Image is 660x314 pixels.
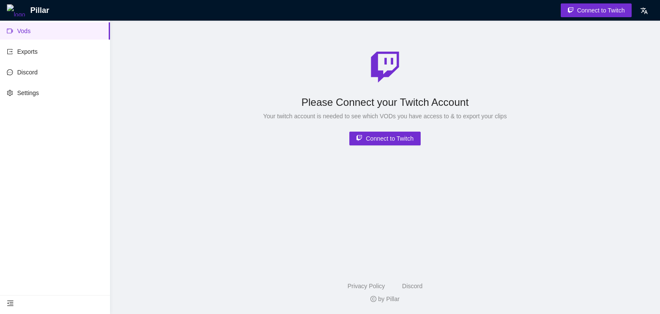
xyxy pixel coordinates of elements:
[134,93,636,111] div: Please Connect your Twitch Account
[134,111,636,121] div: Your twitch account is needed to see which VODs you have access to & to export your clips
[7,28,13,34] span: video-camera
[349,132,420,145] button: Connect to Twitch
[370,296,376,302] span: copyright
[30,3,49,17] h1: Pillar
[561,3,632,17] button: Connect to Twitch
[7,300,14,307] span: menu-fold
[7,4,25,16] img: logo
[366,134,413,143] span: Connect to Twitch
[17,28,31,34] span: Vods
[7,48,37,55] a: exportExports
[348,283,385,289] a: Privacy Policy
[7,89,39,96] a: settingSettings
[7,69,37,76] a: messageDiscord
[117,294,653,304] div: by Pillar
[577,6,625,15] span: Connect to Twitch
[402,283,422,289] a: Discord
